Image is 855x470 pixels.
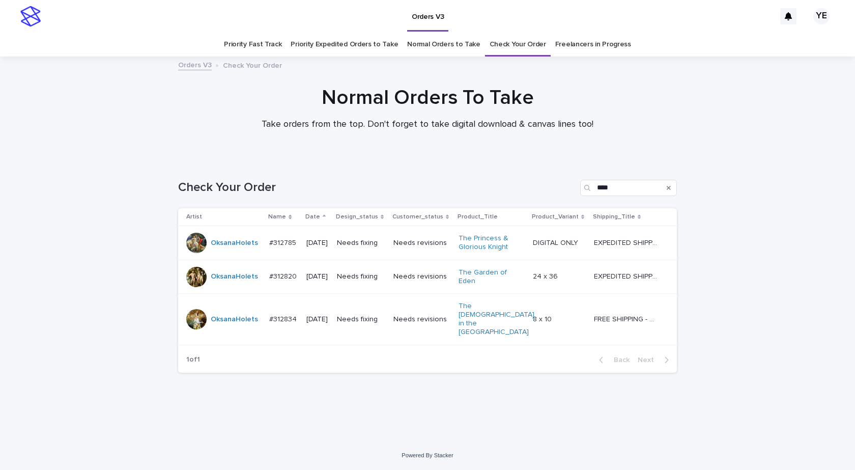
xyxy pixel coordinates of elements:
[224,119,631,130] p: Take orders from the top. Don't forget to take digital download & canvas lines too!
[393,272,450,281] p: Needs revisions
[178,180,576,195] h1: Check Your Order
[459,268,522,286] a: The Garden of Eden
[178,59,212,70] a: Orders V3
[393,315,450,324] p: Needs revisions
[392,211,443,223] p: Customer_status
[186,211,202,223] p: Artist
[393,239,450,247] p: Needs revisions
[306,272,329,281] p: [DATE]
[224,33,281,57] a: Priority Fast Track
[211,315,258,324] a: OksanaHolets
[591,355,634,365] button: Back
[337,315,385,324] p: Needs fixing
[306,239,329,247] p: [DATE]
[291,33,398,57] a: Priority Expedited Orders to Take
[337,239,385,247] p: Needs fixing
[269,237,298,247] p: #312785
[178,347,208,372] p: 1 of 1
[20,6,41,26] img: stacker-logo-s-only.png
[580,180,677,196] input: Search
[593,211,635,223] p: Shipping_Title
[223,59,282,70] p: Check Your Order
[305,211,320,223] p: Date
[268,211,286,223] p: Name
[178,294,677,345] tr: OksanaHolets #312834#312834 [DATE]Needs fixingNeeds revisionsThe [DEMOGRAPHIC_DATA] in the [GEOGR...
[533,270,560,281] p: 24 x 36
[306,315,329,324] p: [DATE]
[634,355,677,365] button: Next
[459,302,534,336] a: The [DEMOGRAPHIC_DATA] in the [GEOGRAPHIC_DATA]
[407,33,480,57] a: Normal Orders to Take
[337,272,385,281] p: Needs fixing
[402,452,453,458] a: Powered By Stacker
[178,226,677,260] tr: OksanaHolets #312785#312785 [DATE]Needs fixingNeeds revisionsThe Princess & Glorious Knight DIGIT...
[458,211,498,223] p: Product_Title
[459,234,522,252] a: The Princess & Glorious Knight
[594,313,660,324] p: FREE SHIPPING - preview in 1-2 business days, after your approval delivery will take 5-10 b.d.
[336,211,378,223] p: Design_status
[211,239,258,247] a: OksanaHolets
[269,270,299,281] p: #312820
[178,260,677,294] tr: OksanaHolets #312820#312820 [DATE]Needs fixingNeeds revisionsThe Garden of Eden 24 x 3624 x 36 EX...
[638,356,660,364] span: Next
[178,86,677,110] h1: Normal Orders To Take
[594,237,660,247] p: EXPEDITED SHIPPING - preview in 1 business day; delivery up to 5 business days after your approval.
[608,356,630,364] span: Back
[532,211,579,223] p: Product_Variant
[555,33,631,57] a: Freelancers in Progress
[594,270,660,281] p: EXPEDITED SHIPPING - preview in 1 business day; delivery up to 5 business days after your approval.
[269,313,299,324] p: #312834
[533,237,580,247] p: DIGITAL ONLY
[813,8,830,24] div: YE
[533,313,554,324] p: 8 x 10
[211,272,258,281] a: OksanaHolets
[490,33,546,57] a: Check Your Order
